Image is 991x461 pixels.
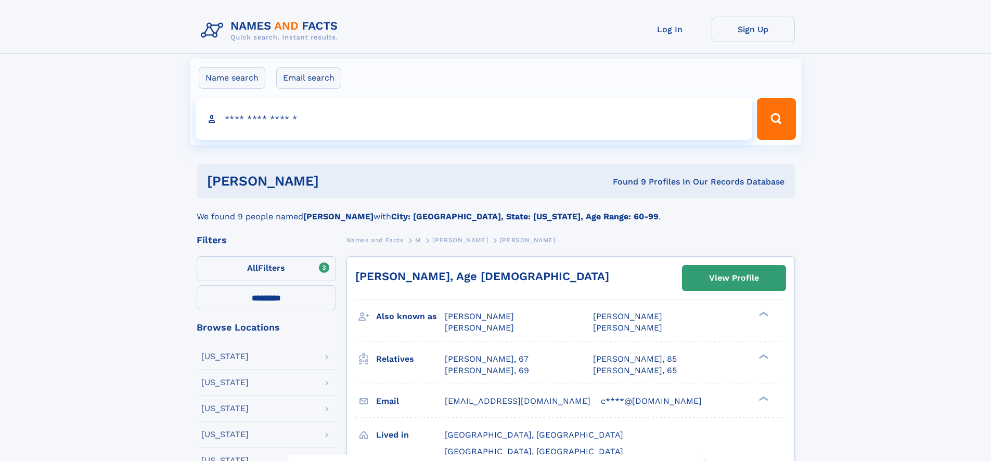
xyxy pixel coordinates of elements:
[432,233,488,246] a: [PERSON_NAME]
[628,17,712,42] a: Log In
[197,256,336,281] label: Filters
[756,353,769,360] div: ❯
[355,270,609,283] a: [PERSON_NAME], Age [DEMOGRAPHIC_DATA]
[500,236,556,244] span: [PERSON_NAME]
[391,212,659,221] b: City: [GEOGRAPHIC_DATA], State: [US_STATE], Age Range: 60-99
[303,212,374,221] b: [PERSON_NAME]
[376,426,445,444] h3: Lived in
[415,236,421,244] span: M
[196,98,753,140] input: search input
[593,311,662,321] span: [PERSON_NAME]
[201,430,249,439] div: [US_STATE]
[683,266,786,291] a: View Profile
[276,67,341,89] label: Email search
[445,365,529,376] a: [PERSON_NAME], 69
[197,235,336,245] div: Filters
[197,323,336,332] div: Browse Locations
[466,176,784,188] div: Found 9 Profiles In Our Records Database
[346,233,404,246] a: Names and Facts
[207,175,466,188] h1: [PERSON_NAME]
[445,430,623,440] span: [GEOGRAPHIC_DATA], [GEOGRAPHIC_DATA]
[445,446,623,456] span: [GEOGRAPHIC_DATA], [GEOGRAPHIC_DATA]
[709,266,759,290] div: View Profile
[376,392,445,410] h3: Email
[445,323,514,333] span: [PERSON_NAME]
[376,350,445,368] h3: Relatives
[201,378,249,387] div: [US_STATE]
[593,365,677,376] a: [PERSON_NAME], 65
[376,308,445,325] h3: Also known as
[199,67,265,89] label: Name search
[197,198,795,223] div: We found 9 people named with .
[247,263,258,273] span: All
[432,236,488,244] span: [PERSON_NAME]
[445,311,514,321] span: [PERSON_NAME]
[756,395,769,402] div: ❯
[593,353,677,365] a: [PERSON_NAME], 85
[445,396,590,406] span: [EMAIL_ADDRESS][DOMAIN_NAME]
[197,17,346,45] img: Logo Names and Facts
[757,98,795,140] button: Search Button
[712,17,795,42] a: Sign Up
[415,233,421,246] a: M
[593,323,662,333] span: [PERSON_NAME]
[756,311,769,318] div: ❯
[201,404,249,413] div: [US_STATE]
[201,352,249,361] div: [US_STATE]
[445,353,529,365] a: [PERSON_NAME], 67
